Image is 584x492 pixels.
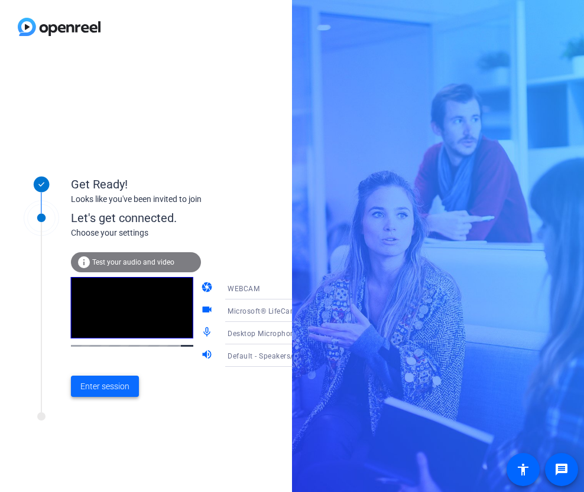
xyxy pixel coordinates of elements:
mat-icon: camera [201,281,215,295]
span: Default - Speakers/Headphones (Realtek(R) Audio) [228,351,402,360]
span: Enter session [80,380,129,393]
mat-icon: videocam [201,304,215,318]
span: Microsoft® LifeCam Studio(TM) (045e:0811) [228,306,382,315]
span: Test your audio and video [92,258,174,266]
div: Let's get connected. [71,209,332,227]
mat-icon: info [77,255,91,269]
mat-icon: volume_up [201,348,215,363]
mat-icon: message [554,462,569,477]
div: Choose your settings [71,227,332,239]
span: Desktop Microphone (3- Microsoft® LifeCam Studio(TM)) (045e:0811) [228,328,469,338]
div: Get Ready! [71,175,307,193]
button: Enter session [71,376,139,397]
span: WEBCAM [228,285,259,293]
div: Looks like you've been invited to join [71,193,307,206]
mat-icon: mic_none [201,326,215,340]
mat-icon: accessibility [516,462,530,477]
